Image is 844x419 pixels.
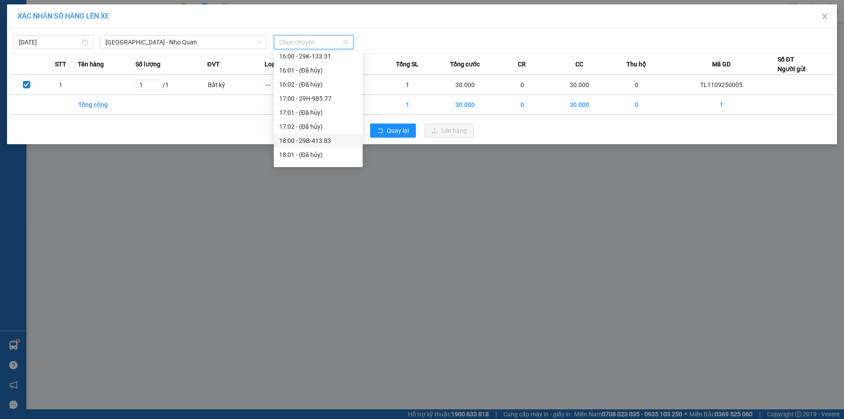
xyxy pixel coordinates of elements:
[279,108,357,117] div: 17:01 - (Đã hủy)
[96,64,153,83] h1: TL1109250005
[608,95,665,115] td: 0
[821,13,828,20] span: close
[665,95,777,115] td: 1
[71,10,177,21] b: Duy Khang Limousine
[377,128,383,135] span: rollback
[55,59,66,69] span: STT
[279,51,357,61] div: 16:00 - 29K-133.31
[396,59,418,69] span: Tổng SL
[450,59,480,69] span: Tổng cước
[83,45,165,56] b: Gửi khách hàng
[551,75,608,95] td: 30.000
[518,59,526,69] span: CR
[279,36,348,49] span: Chọn chuyến
[265,59,292,69] span: Loại hàng
[135,75,207,95] td: / 1
[608,75,665,95] td: 0
[105,36,262,49] span: Hà Nội - Nho Quan
[379,75,436,95] td: 1
[379,95,436,115] td: 1
[437,95,494,115] td: 30.000
[257,40,262,45] span: down
[11,11,55,55] img: logo.jpg
[44,75,78,95] td: 1
[812,4,837,29] button: Close
[207,75,265,95] td: Bất kỳ
[665,75,777,95] td: TL1109250005
[494,75,551,95] td: 0
[778,55,806,74] div: Số ĐT Người gửi
[370,124,416,138] button: rollbackQuay lại
[626,59,646,69] span: Thu hộ
[437,75,494,95] td: 30.000
[279,94,357,103] div: 17:00 - 29H-985.77
[279,164,357,174] div: 18:02 - (Đã hủy)
[49,22,200,33] li: Số 2 [PERSON_NAME], [GEOGRAPHIC_DATA]
[279,150,357,160] div: 18:01 - (Đã hủy)
[712,59,731,69] span: Mã GD
[135,59,160,69] span: Số lượng
[279,122,357,131] div: 17:02 - (Đã hủy)
[78,59,104,69] span: Tên hàng
[49,33,200,44] li: Hotline: 19003086
[279,66,357,75] div: 16:01 - (Đã hủy)
[494,95,551,115] td: 0
[551,95,608,115] td: 30.000
[78,95,135,115] td: Tổng cộng
[387,126,409,135] span: Quay lại
[279,80,357,89] div: 16:02 - (Đã hủy)
[265,75,322,95] td: ---
[575,59,583,69] span: CC
[425,124,474,138] button: uploadLên hàng
[11,64,95,108] b: GỬI : VP [PERSON_NAME]
[207,59,220,69] span: ĐVT
[19,37,80,47] input: 11/09/2025
[279,136,357,146] div: 18:00 - 29B-413.83
[18,12,109,20] span: XÁC NHẬN SỐ HÀNG LÊN XE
